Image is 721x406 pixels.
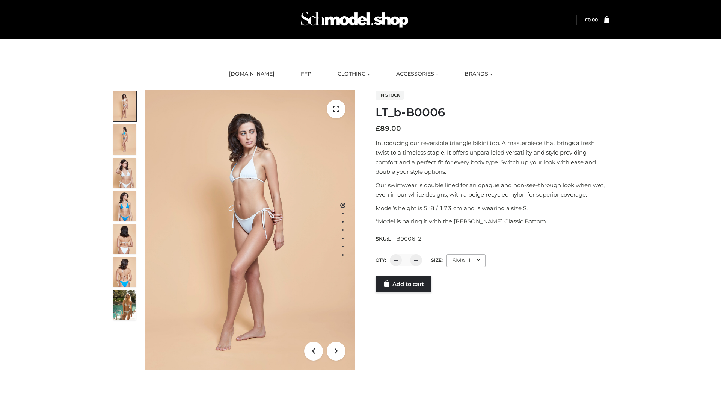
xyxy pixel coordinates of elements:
[446,254,486,267] div: SMALL
[376,276,431,292] a: Add to cart
[376,124,401,133] bdi: 89.00
[376,106,609,119] h1: LT_b-B0006
[376,138,609,177] p: Introducing our reversible triangle bikini top. A masterpiece that brings a fresh twist to a time...
[223,66,280,82] a: [DOMAIN_NAME]
[113,224,136,254] img: ArielClassicBikiniTop_CloudNine_AzureSky_OW114ECO_7-scaled.jpg
[376,180,609,200] p: Our swimwear is double lined for an opaque and non-see-through look when wet, even in our white d...
[113,158,136,188] img: ArielClassicBikiniTop_CloudNine_AzureSky_OW114ECO_3-scaled.jpg
[145,90,355,370] img: LT_b-B0006
[295,66,317,82] a: FFP
[113,124,136,155] img: ArielClassicBikiniTop_CloudNine_AzureSky_OW114ECO_2-scaled.jpg
[585,17,588,23] span: £
[376,124,380,133] span: £
[391,66,444,82] a: ACCESSORIES
[376,257,386,263] label: QTY:
[585,17,598,23] a: £0.00
[459,66,498,82] a: BRANDS
[388,235,422,242] span: LT_B0006_2
[376,203,609,213] p: Model’s height is 5 ‘8 / 173 cm and is wearing a size S.
[332,66,376,82] a: CLOTHING
[113,191,136,221] img: ArielClassicBikiniTop_CloudNine_AzureSky_OW114ECO_4-scaled.jpg
[585,17,598,23] bdi: 0.00
[298,5,411,35] img: Schmodel Admin 964
[113,290,136,320] img: Arieltop_CloudNine_AzureSky2.jpg
[376,234,422,243] span: SKU:
[376,217,609,226] p: *Model is pairing it with the [PERSON_NAME] Classic Bottom
[113,91,136,121] img: ArielClassicBikiniTop_CloudNine_AzureSky_OW114ECO_1-scaled.jpg
[431,257,443,263] label: Size:
[376,91,404,100] span: In stock
[113,257,136,287] img: ArielClassicBikiniTop_CloudNine_AzureSky_OW114ECO_8-scaled.jpg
